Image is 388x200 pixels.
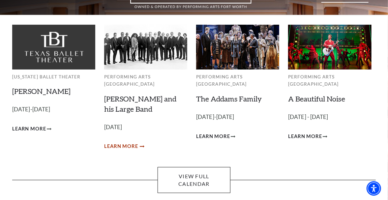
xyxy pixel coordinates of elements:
p: [DATE] - [DATE] [288,112,371,122]
a: The Addams Family [196,94,262,103]
a: View Full Calendar [158,167,230,193]
a: A Beautiful Noise [288,94,345,103]
img: Texas Ballet Theater [12,25,95,70]
a: Learn More A Beautiful Noise [288,132,327,141]
a: Learn More Peter Pan [12,125,51,133]
span: Learn More [104,142,138,151]
p: Performing Arts [GEOGRAPHIC_DATA] [104,73,187,88]
a: Learn More The Addams Family [196,132,235,141]
p: [DATE]-[DATE] [196,112,279,122]
p: [DATE]-[DATE] [12,105,95,114]
a: [PERSON_NAME] [12,87,71,96]
p: Performing Arts [GEOGRAPHIC_DATA] [288,73,371,88]
a: [PERSON_NAME] and his Large Band [104,94,176,113]
p: [DATE] [104,123,187,132]
div: Accessibility Menu [367,181,381,196]
span: Learn More [288,132,322,141]
img: Performing Arts Fort Worth [288,25,371,70]
span: Learn More [196,132,230,141]
p: Performing Arts [GEOGRAPHIC_DATA] [196,73,279,88]
p: [US_STATE] Ballet Theater [12,73,95,81]
span: Learn More [12,125,46,133]
img: Performing Arts Fort Worth [196,25,279,70]
a: Learn More Lyle Lovett and his Large Band [104,142,143,151]
img: Performing Arts Fort Worth [104,25,187,70]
